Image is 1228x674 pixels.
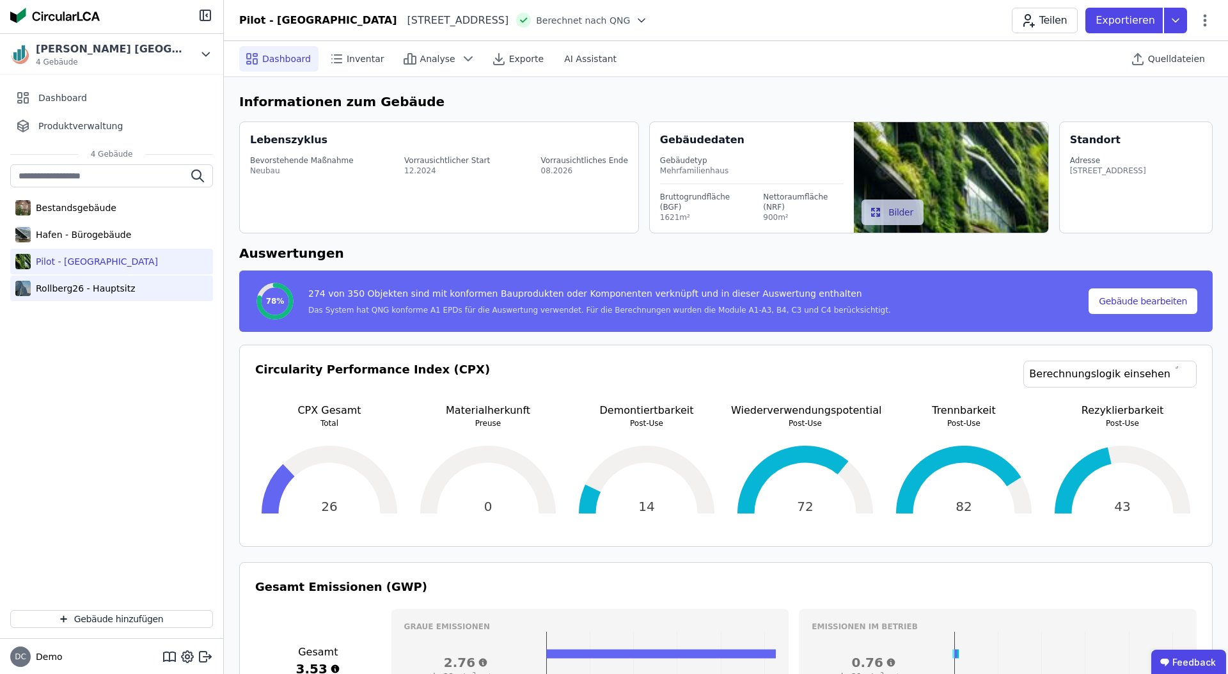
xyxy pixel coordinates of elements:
[1048,403,1197,418] p: Rezyklierbarkeit
[255,418,404,428] p: Total
[262,52,311,65] span: Dashboard
[397,13,509,28] div: [STREET_ADDRESS]
[38,91,87,104] span: Dashboard
[31,282,135,295] div: Rollberg26 - Hauptsitz
[1070,155,1146,166] div: Adresse
[564,52,617,65] span: AI Assistant
[660,155,844,166] div: Gebäudetyp
[509,52,544,65] span: Exporte
[660,166,844,176] div: Mehrfamilienhaus
[239,92,1213,111] h6: Informationen zum Gebäude
[255,403,404,418] p: CPX Gesamt
[347,52,384,65] span: Inventar
[239,244,1213,263] h6: Auswertungen
[536,14,630,27] span: Berechnet nach QNG
[10,8,100,23] img: Concular
[1089,288,1197,314] button: Gebäude bearbeiten
[15,278,31,299] img: Rollberg26 - Hauptsitz
[541,155,628,166] div: Vorrausichtliches Ende
[660,132,854,148] div: Gebäudedaten
[660,192,745,212] div: Bruttogrundfläche (BGF)
[404,654,528,671] h3: 2.76
[572,418,721,428] p: Post-Use
[250,132,327,148] div: Lebenszyklus
[250,166,354,176] div: Neubau
[541,166,628,176] div: 08.2026
[414,403,562,418] p: Materialherkunft
[38,120,123,132] span: Produktverwaltung
[404,166,490,176] div: 12.2024
[812,622,1184,632] h3: Emissionen im betrieb
[1070,132,1121,148] div: Standort
[10,610,213,628] button: Gebäude hinzufügen
[414,418,562,428] p: Preuse
[266,296,285,306] span: 78%
[255,645,381,660] h3: Gesamt
[31,650,63,663] span: Demo
[1012,8,1078,33] button: Teilen
[1048,418,1197,428] p: Post-Use
[1148,52,1205,65] span: Quelldateien
[420,52,455,65] span: Analyse
[255,578,1197,596] h3: Gesamt Emissionen (GWP)
[1070,166,1146,176] div: [STREET_ADDRESS]
[763,212,844,223] div: 900m²
[572,403,721,418] p: Demontiertbarkeit
[31,255,158,268] div: Pilot - [GEOGRAPHIC_DATA]
[308,305,891,315] div: Das System hat QNG konforme A1 EPDs für die Auswertung verwendet. Für die Berechnungen wurden die...
[731,418,879,428] p: Post-Use
[15,224,31,245] img: Hafen - Bürogebäude
[239,13,397,28] div: Pilot - [GEOGRAPHIC_DATA]
[812,654,936,671] h3: 0.76
[78,149,146,159] span: 4 Gebäude
[36,57,183,67] span: 4 Gebäude
[660,212,745,223] div: 1621m²
[890,403,1038,418] p: Trennbarkeit
[308,287,891,305] div: 274 von 350 Objekten sind mit konformen Bauprodukten oder Komponenten verknüpft und in dieser Aus...
[31,228,131,241] div: Hafen - Bürogebäude
[31,201,116,214] div: Bestandsgebäude
[763,192,844,212] div: Nettoraumfläche (NRF)
[15,251,31,272] img: Pilot - Green Building
[1023,361,1197,388] a: Berechnungslogik einsehen
[15,653,26,661] span: DC
[1096,13,1158,28] p: Exportieren
[404,622,776,632] h3: Graue Emissionen
[15,198,31,218] img: Bestandsgebäude
[250,155,354,166] div: Bevorstehende Maßnahme
[10,44,31,65] img: Kreis AG Germany
[862,200,924,225] button: Bilder
[404,155,490,166] div: Vorrausichtlicher Start
[731,403,879,418] p: Wiederverwendungspotential
[36,42,183,57] div: [PERSON_NAME] [GEOGRAPHIC_DATA]
[890,418,1038,428] p: Post-Use
[255,361,490,403] h3: Circularity Performance Index (CPX)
